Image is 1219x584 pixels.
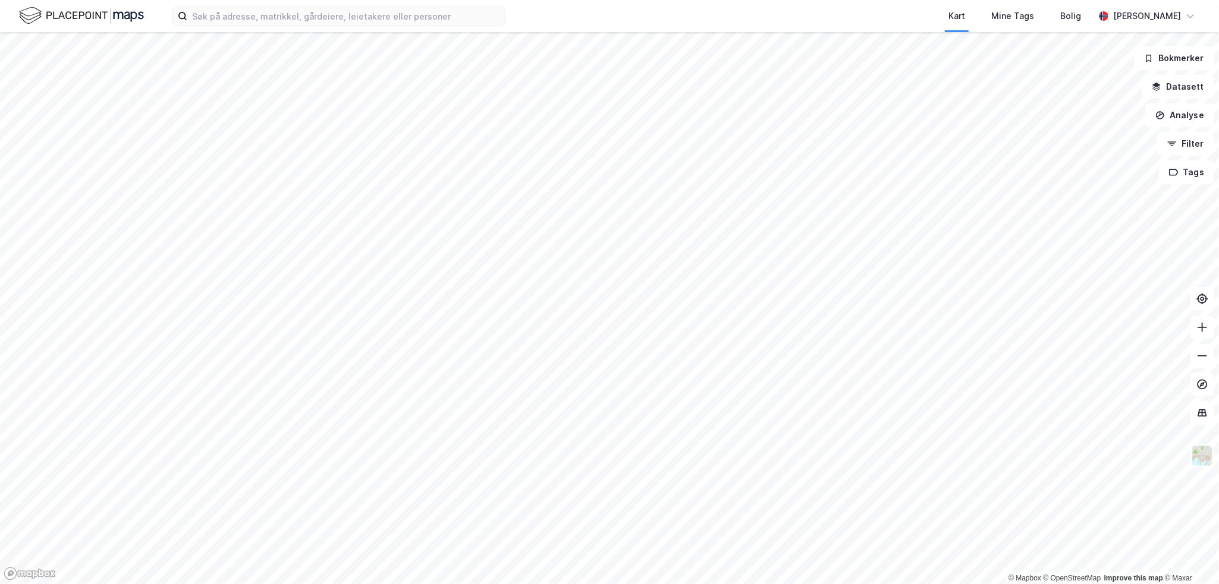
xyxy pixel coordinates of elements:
a: OpenStreetMap [1044,574,1101,582]
a: Mapbox homepage [4,567,56,580]
div: Kontrollprogram for chat [1160,527,1219,584]
iframe: Chat Widget [1160,527,1219,584]
div: Bolig [1060,9,1081,23]
button: Bokmerker [1134,46,1214,70]
a: Mapbox [1008,574,1041,582]
a: Improve this map [1104,574,1163,582]
img: logo.f888ab2527a4732fd821a326f86c7f29.svg [19,5,144,26]
button: Analyse [1145,103,1214,127]
div: Mine Tags [991,9,1034,23]
input: Søk på adresse, matrikkel, gårdeiere, leietakere eller personer [187,7,505,25]
button: Tags [1159,160,1214,184]
button: Datasett [1142,75,1214,99]
div: [PERSON_NAME] [1113,9,1181,23]
button: Filter [1157,132,1214,156]
img: Z [1191,444,1214,467]
div: Kart [948,9,965,23]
